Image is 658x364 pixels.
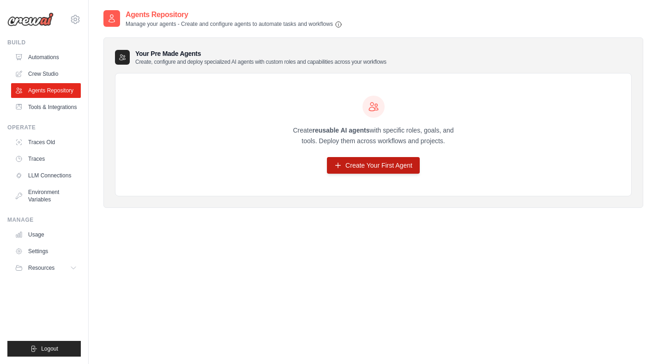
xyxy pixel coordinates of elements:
strong: reusable AI agents [312,127,369,134]
a: Usage [11,227,81,242]
a: Crew Studio [11,67,81,81]
div: Build [7,39,81,46]
img: Logo [7,12,54,26]
div: Manage [7,216,81,224]
a: Agents Repository [11,83,81,98]
p: Create, configure and deploy specialized AI agents with custom roles and capabilities across your... [135,58,386,66]
a: Tools & Integrations [11,100,81,115]
a: LLM Connections [11,168,81,183]
a: Traces [11,152,81,166]
span: Logout [41,345,58,352]
a: Settings [11,244,81,259]
a: Traces Old [11,135,81,150]
button: Logout [7,341,81,357]
a: Create Your First Agent [327,157,420,174]
div: Operate [7,124,81,131]
a: Environment Variables [11,185,81,207]
button: Resources [11,261,81,275]
p: Create with specific roles, goals, and tools. Deploy them across workflows and projects. [285,125,462,146]
h2: Agents Repository [126,9,342,20]
h3: Your Pre Made Agents [135,49,386,66]
p: Manage your agents - Create and configure agents to automate tasks and workflows [126,20,342,28]
a: Automations [11,50,81,65]
span: Resources [28,264,54,272]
